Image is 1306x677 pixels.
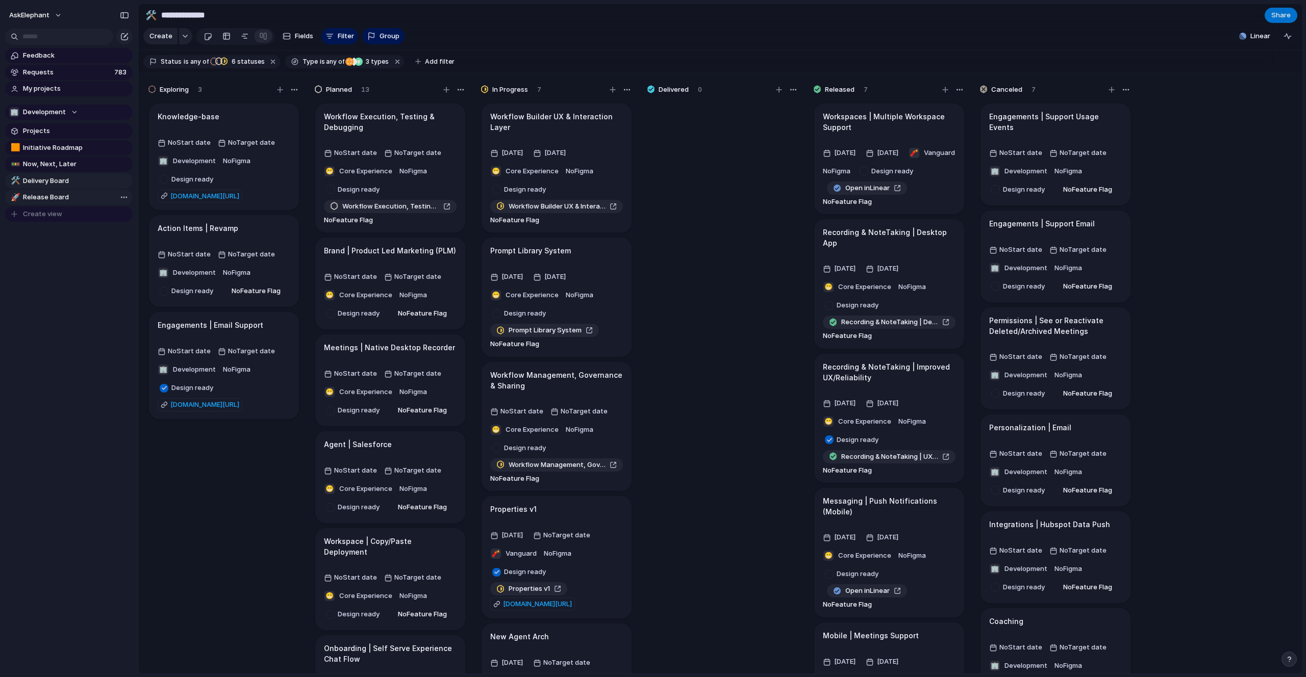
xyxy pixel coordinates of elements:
h1: Knowledge-base [158,111,219,122]
button: NoStart date [987,446,1045,462]
span: No Target date [228,138,275,148]
div: Workflow Execution, Testing & DebuggingNoStart dateNoTarget date😁Core ExperienceNoFigmaDesign rea... [315,103,465,233]
button: 🏢Development [155,153,218,169]
span: Create [149,31,172,41]
span: Design ready [1003,281,1049,292]
div: 😁 [324,166,335,176]
div: 😁 [324,387,335,397]
span: Development [1004,263,1047,273]
span: No Feature Flag [823,197,872,207]
a: Recording & NoteTaking | UX Enhancements [823,450,956,463]
div: Personalization | EmailNoStart dateNoTarget date🏢DevelopmentNoFigmaDesign readyNoFeature Flag [981,414,1131,506]
span: No Start date [168,346,211,356]
button: NoFigma [896,279,928,295]
span: Share [1271,10,1291,20]
button: NoFigma [1052,260,1085,276]
span: Now, Next, Later [23,159,129,169]
span: No Start date [334,369,377,379]
h1: Action Items | Revamp [158,223,238,234]
span: 3 [363,58,371,65]
button: Add filter [409,55,461,69]
h1: Workflow Management, Governance & Sharing [490,370,623,391]
span: No Figma [898,282,926,292]
span: No Figma [566,166,593,176]
a: My projects [5,81,133,96]
button: NoFigma [1052,464,1085,480]
span: Design ready [171,383,217,393]
button: Share [1265,8,1297,23]
div: 😁 [491,425,501,435]
span: No Figma [823,166,850,176]
span: No Start date [999,245,1042,255]
span: Core Experience [506,166,559,176]
span: is [320,57,325,66]
button: NoTarget date [215,135,278,151]
div: 🟧 [11,142,18,153]
span: Recording & NoteTaking | UX Enhancements [841,452,938,462]
span: No Feature Flag [398,405,447,415]
div: Workflow Builder UX & Interaction Layer[DATE][DATE]😁Core ExperienceNoFigmaDesign readyWorkflow Bu... [482,103,632,233]
div: 😁 [324,290,335,300]
a: 🛠️Delivery Board [5,173,133,189]
button: Design ready [321,305,386,322]
span: [DOMAIN_NAME][URL] [170,400,239,410]
div: 🛠️ [145,8,157,22]
button: Design ready [987,278,1051,295]
button: NoFigma [820,163,853,179]
button: NoStart date [155,343,213,359]
span: [DATE] [832,147,859,159]
button: 🏢Development [5,105,133,120]
span: No Target date [1060,148,1107,158]
span: Development [173,364,216,375]
span: No Feature Flag [398,308,447,319]
button: Filter [321,28,358,44]
button: Design ready [155,380,220,396]
div: 😁 [491,290,501,300]
button: Design ready [155,283,220,299]
span: is [184,57,189,66]
button: 😁Core Experience [820,279,894,295]
span: No Target date [1060,245,1107,255]
a: Prompt Library System [490,324,599,337]
div: 🚥 [11,159,18,170]
span: No Feature Flag [232,286,281,296]
span: Design ready [504,308,550,319]
div: 🏢 [9,107,19,117]
span: Design ready [837,435,883,445]
button: 🏢Development [987,464,1050,480]
button: Design ready [321,181,386,198]
a: Projects [5,123,133,139]
div: Agent | SalesforceNoStart dateNoTarget date😁Core ExperienceNoFigmaDesign readyNoFeature Flag [315,431,465,523]
button: NoFigma [563,422,596,438]
span: No Start date [999,148,1042,158]
button: Group [362,28,405,44]
div: Permissions | See or Reactivate Deleted/Archived MeetingsNoStart dateNoTarget date🏢DevelopmentNoF... [981,307,1131,409]
span: [DATE] [542,271,569,283]
a: Workflow Builder UX & Interaction Layer [490,200,623,213]
span: My projects [23,84,129,94]
button: NoStart date [488,403,546,420]
button: NoTarget date [382,269,444,285]
span: Workflow Builder UX & Interaction Layer [509,201,606,212]
button: 🚀 [9,192,19,202]
span: No Target date [394,369,441,379]
span: Workflow Management, Governance & Sharing [509,460,606,470]
div: Meetings | Native Desktop RecorderNoStart dateNoTarget date😁Core ExperienceNoFigmaDesign readyNoF... [315,334,465,426]
button: 🧨Vanguard [906,145,958,161]
span: No Figma [399,387,427,397]
button: NoTarget date [1047,145,1109,161]
span: Design ready [504,185,550,195]
span: 6 [229,58,237,65]
button: NoTarget date [215,343,278,359]
span: Development [1004,370,1047,380]
button: NoFigma [1052,163,1085,179]
span: Design ready [338,185,384,195]
span: 783 [114,67,129,77]
span: Group [380,31,399,41]
button: NoFigma [397,163,430,179]
button: AskElephant [5,7,67,23]
div: 🏢 [990,370,1000,380]
button: 😁Core Experience [321,384,395,400]
span: No Target date [1060,449,1107,459]
button: Design ready [488,305,552,322]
